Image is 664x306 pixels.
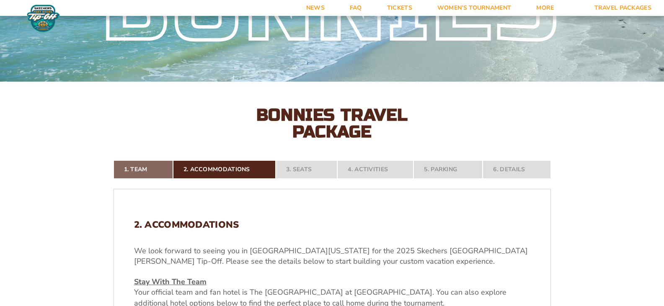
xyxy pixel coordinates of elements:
[134,246,530,267] p: We look forward to seeing you in [GEOGRAPHIC_DATA][US_STATE] for the 2025 Skechers [GEOGRAPHIC_DA...
[240,107,424,140] h2: Bonnies Travel Package
[134,277,207,287] u: Stay With The Team
[114,160,173,179] a: 1. Team
[134,219,530,230] h2: 2. Accommodations
[25,4,62,33] img: Fort Myers Tip-Off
